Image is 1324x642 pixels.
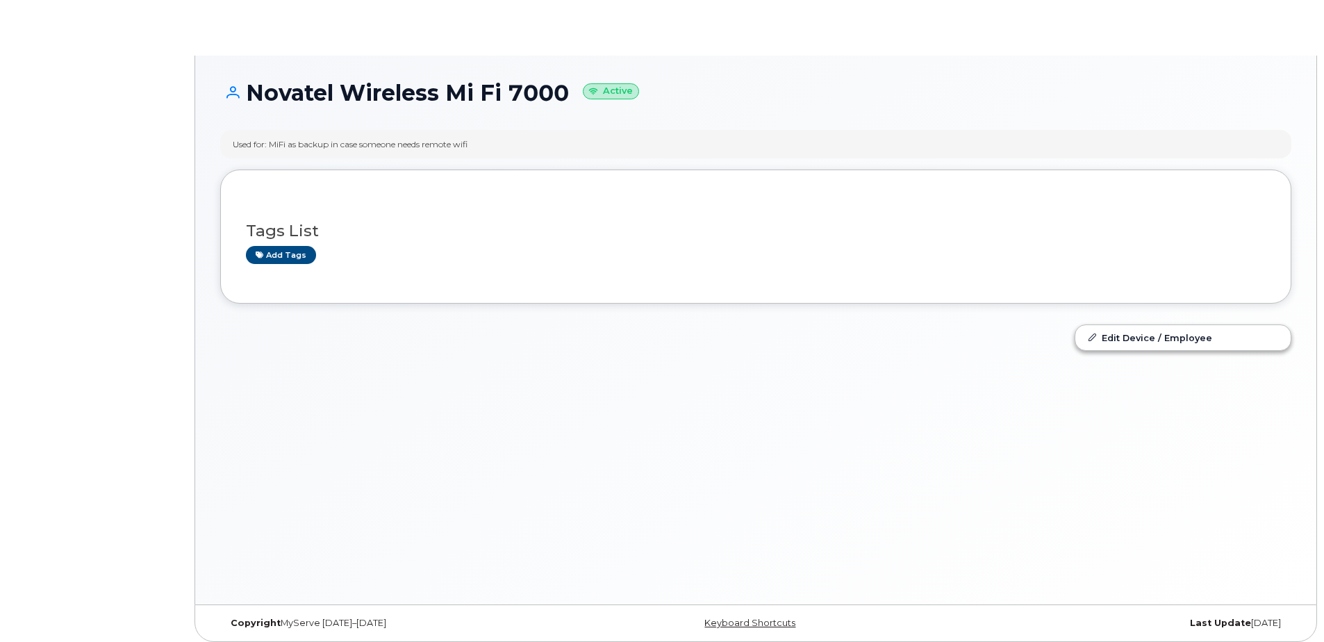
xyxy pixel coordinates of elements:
[231,618,281,628] strong: Copyright
[233,138,467,150] div: Used for: MiFi as backup in case someone needs remote wifi
[1190,618,1251,628] strong: Last Update
[934,618,1291,629] div: [DATE]
[583,83,639,99] small: Active
[220,618,577,629] div: MyServe [DATE]–[DATE]
[704,618,795,628] a: Keyboard Shortcuts
[220,81,1291,105] h1: Novatel Wireless Mi Fi 7000
[246,222,1266,240] h3: Tags List
[1075,325,1291,350] a: Edit Device / Employee
[246,246,316,263] a: Add tags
